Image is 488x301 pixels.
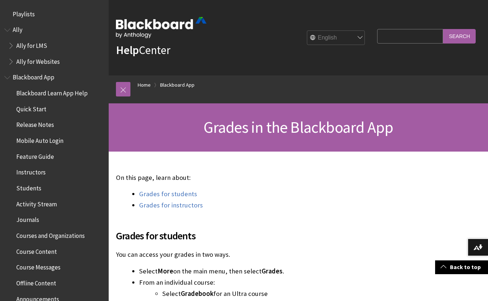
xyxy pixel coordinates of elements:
[13,71,54,81] span: Blackboard App
[13,24,22,34] span: Ally
[443,29,476,43] input: Search
[116,17,207,38] img: Blackboard by Anthology
[139,190,197,198] a: Grades for students
[262,267,283,275] span: Grades
[139,266,374,276] li: Select on the main menu, then select .
[158,267,173,275] span: More
[16,150,54,160] span: Feature Guide
[116,250,374,259] p: You can access your grades in two ways.
[16,119,54,129] span: Release Notes
[138,81,151,90] a: Home
[16,87,88,97] span: Blackboard Learn App Help
[139,201,203,210] a: Grades for instructors
[16,230,85,239] span: Courses and Organizations
[116,228,374,243] span: Grades for students
[16,277,56,287] span: Offline Content
[16,182,41,192] span: Students
[16,55,60,65] span: Ally for Websites
[16,261,61,271] span: Course Messages
[16,103,46,113] span: Quick Start
[162,289,374,299] li: Select for an Ultra course
[13,8,35,18] span: Playlists
[435,260,488,274] a: Back to top
[4,24,104,68] nav: Book outline for Anthology Ally Help
[4,8,104,20] nav: Book outline for Playlists
[160,81,195,90] a: Blackboard App
[116,43,139,57] strong: Help
[16,214,39,224] span: Journals
[116,173,374,182] p: On this page, learn about:
[116,43,170,57] a: HelpCenter
[16,135,63,144] span: Mobile Auto Login
[16,246,57,255] span: Course Content
[204,117,393,137] span: Grades in the Blackboard App
[16,40,47,49] span: Ally for LMS
[307,31,365,45] select: Site Language Selector
[16,198,57,208] span: Activity Stream
[16,166,46,176] span: Instructors
[181,289,213,298] span: Gradebook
